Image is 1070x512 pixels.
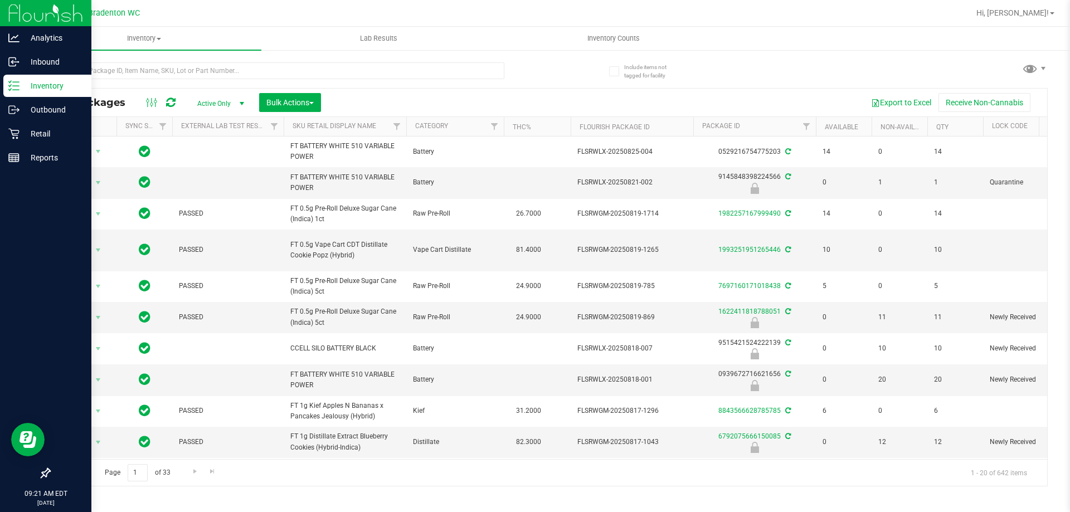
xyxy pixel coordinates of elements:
[413,208,497,219] span: Raw Pre-Roll
[205,464,221,479] a: Go to the last page
[20,79,86,92] p: Inventory
[290,343,400,354] span: CCELL SILO BATTERY BLACK
[718,209,781,217] a: 1982257167999490
[510,434,547,450] span: 82.3000
[823,406,865,416] span: 6
[8,80,20,91] inline-svg: Inventory
[718,308,781,315] a: 1622411818788051
[179,281,277,291] span: PASSED
[139,144,150,159] span: In Sync
[692,172,818,193] div: 9145848398224566
[878,177,921,188] span: 1
[878,343,921,354] span: 10
[976,8,1049,17] span: Hi, [PERSON_NAME]!
[20,127,86,140] p: Retail
[577,437,687,447] span: FLSRWGM-20250817-1043
[91,144,105,159] span: select
[413,343,497,354] span: Battery
[187,464,203,479] a: Go to the next page
[91,403,105,419] span: select
[58,96,137,109] span: All Packages
[577,312,687,323] span: FLSRWGM-20250819-869
[20,151,86,164] p: Reports
[8,56,20,67] inline-svg: Inbound
[718,432,781,440] a: 6792075666150085
[139,174,150,190] span: In Sync
[95,464,179,481] span: Page of 33
[139,434,150,450] span: In Sync
[513,123,531,131] a: THC%
[823,245,865,255] span: 10
[179,208,277,219] span: PASSED
[91,175,105,191] span: select
[27,27,261,50] a: Inventory
[5,489,86,499] p: 09:21 AM EDT
[290,240,400,261] span: FT 0.5g Vape Cart CDT Distillate Cookie Popz (Hybrid)
[878,406,921,416] span: 0
[510,278,547,294] span: 24.9000
[91,206,105,222] span: select
[261,27,496,50] a: Lab Results
[934,147,976,157] span: 14
[692,338,818,359] div: 9515421524222139
[962,464,1036,481] span: 1 - 20 of 642 items
[20,31,86,45] p: Analytics
[413,281,497,291] span: Raw Pre-Roll
[692,348,818,359] div: Newly Received
[934,437,976,447] span: 12
[8,32,20,43] inline-svg: Analytics
[577,374,687,385] span: FLSRWLX-20250818-001
[91,242,105,258] span: select
[692,183,818,194] div: Quarantine
[692,317,818,328] div: Newly Received
[139,206,150,221] span: In Sync
[577,208,687,219] span: FLSRWGM-20250819-1714
[784,339,791,347] span: Sync from Compliance System
[8,152,20,163] inline-svg: Reports
[413,374,497,385] span: Battery
[139,242,150,257] span: In Sync
[878,147,921,157] span: 0
[990,374,1060,385] span: Newly Received
[290,369,400,391] span: FT BATTERY WHITE 510 VARIABLE POWER
[49,62,504,79] input: Search Package ID, Item Name, SKU, Lot or Part Number...
[934,281,976,291] span: 5
[784,370,791,378] span: Sync from Compliance System
[878,437,921,447] span: 12
[784,173,791,181] span: Sync from Compliance System
[20,103,86,116] p: Outbound
[181,122,269,130] a: External Lab Test Result
[878,374,921,385] span: 20
[572,33,655,43] span: Inventory Counts
[5,499,86,507] p: [DATE]
[293,122,376,130] a: Sku Retail Display Name
[290,141,400,162] span: FT BATTERY WHITE 510 VARIABLE POWER
[825,123,858,131] a: Available
[784,432,791,440] span: Sync from Compliance System
[784,282,791,290] span: Sync from Compliance System
[139,372,150,387] span: In Sync
[692,442,818,453] div: Newly Received
[154,117,172,136] a: Filter
[290,431,400,452] span: FT 1g Distillate Extract Blueberry Cookies (Hybrid-Indica)
[413,245,497,255] span: Vape Cart Distillate
[128,464,148,481] input: 1
[823,281,865,291] span: 5
[938,93,1030,112] button: Receive Non-Cannabis
[992,122,1028,130] a: Lock Code
[510,309,547,325] span: 24.9000
[990,437,1060,447] span: Newly Received
[125,122,168,130] a: Sync Status
[580,123,650,131] a: Flourish Package ID
[139,403,150,418] span: In Sync
[91,310,105,325] span: select
[784,148,791,155] span: Sync from Compliance System
[91,279,105,294] span: select
[266,98,314,107] span: Bulk Actions
[990,177,1060,188] span: Quarantine
[934,406,976,416] span: 6
[823,147,865,157] span: 14
[413,437,497,447] span: Distillate
[139,309,150,325] span: In Sync
[577,147,687,157] span: FLSRWLX-20250825-004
